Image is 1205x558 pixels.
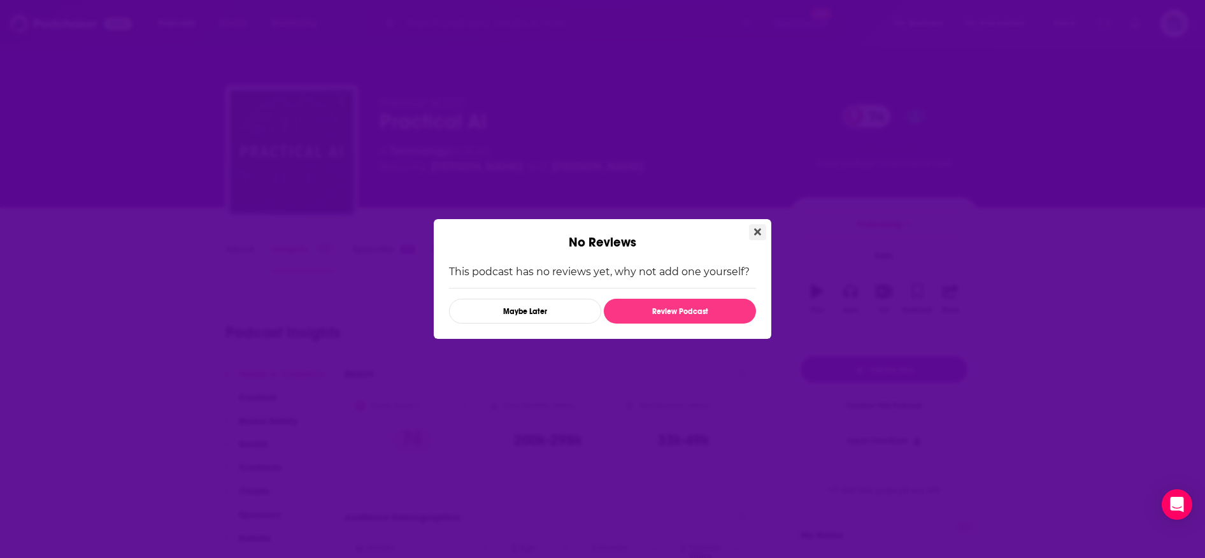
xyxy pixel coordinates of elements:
[749,224,766,240] button: Close
[434,219,771,250] div: No Reviews
[449,266,756,278] p: This podcast has no reviews yet, why not add one yourself?
[449,299,601,324] button: Maybe Later
[604,299,756,324] button: Review Podcast
[1162,489,1192,520] div: Open Intercom Messenger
